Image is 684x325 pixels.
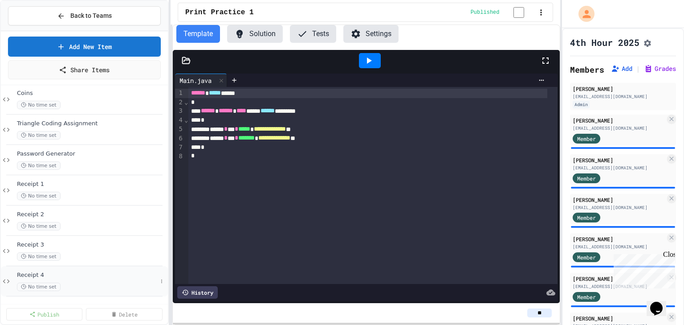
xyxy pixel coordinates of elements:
[86,308,162,321] a: Delete
[175,116,184,125] div: 4
[644,64,676,73] button: Grades
[184,116,188,123] span: Fold line
[6,308,82,321] a: Publish
[17,283,61,291] span: No time set
[17,181,166,188] span: Receipt 1
[343,25,399,43] button: Settings
[573,243,665,250] div: [EMAIL_ADDRESS][DOMAIN_NAME]
[570,63,604,76] h2: Members
[573,85,673,93] div: [PERSON_NAME]
[17,252,61,261] span: No time set
[185,7,254,18] span: Print Practice 1
[573,275,665,283] div: [PERSON_NAME]
[503,7,535,18] input: publish toggle
[573,235,665,243] div: [PERSON_NAME]
[8,60,161,79] a: Share Items
[175,134,184,144] div: 6
[227,25,283,43] button: Solution
[290,25,336,43] button: Tests
[175,98,184,107] div: 2
[17,131,61,140] span: No time set
[577,293,596,301] span: Member
[184,99,188,106] span: Fold line
[569,4,597,24] div: My Account
[175,76,216,85] div: Main.java
[573,283,665,290] div: [EMAIL_ADDRESS][DOMAIN_NAME]
[17,211,166,218] span: Receipt 2
[573,116,665,124] div: [PERSON_NAME]
[573,165,665,171] div: [EMAIL_ADDRESS][DOMAIN_NAME]
[573,204,665,211] div: [EMAIL_ADDRESS][DOMAIN_NAME]
[570,36,639,49] h1: 4th Hour 2025
[175,152,184,161] div: 8
[17,161,61,170] span: No time set
[175,125,184,134] div: 5
[577,135,596,143] span: Member
[577,253,596,261] span: Member
[17,192,61,200] span: No time set
[643,37,652,48] button: Assignment Settings
[577,174,596,182] span: Member
[636,63,640,74] span: |
[70,11,112,21] span: Back to Teams
[573,196,665,204] div: [PERSON_NAME]
[175,107,184,116] div: 3
[175,143,184,152] div: 7
[176,25,220,43] button: Template
[573,125,665,132] div: [EMAIL_ADDRESS][DOMAIN_NAME]
[611,64,632,73] button: Add
[17,150,166,158] span: Password Generator
[17,241,166,249] span: Receipt 3
[471,7,535,18] div: Content is published and visible to students
[17,101,61,109] span: No time set
[647,289,675,316] iframe: chat widget
[175,74,227,87] div: Main.java
[157,277,166,286] button: More options
[573,93,673,100] div: [EMAIL_ADDRESS][DOMAIN_NAME]
[177,286,218,299] div: History
[8,37,161,57] a: Add New Item
[17,90,166,97] span: Coins
[175,89,184,98] div: 1
[4,4,61,57] div: Chat with us now!Close
[17,222,61,230] span: No time set
[471,9,500,16] span: Published
[573,314,665,322] div: [PERSON_NAME]
[577,214,596,222] span: Member
[610,251,675,288] iframe: chat widget
[8,6,161,25] button: Back to Teams
[17,120,166,128] span: Triangle Coding Assignment
[573,156,665,164] div: [PERSON_NAME]
[573,101,590,108] div: Admin
[17,272,157,279] span: Receipt 4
